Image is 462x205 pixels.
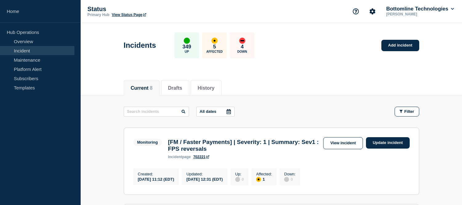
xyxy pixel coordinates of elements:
[198,85,215,91] button: History
[211,38,218,44] div: affected
[124,41,156,50] h1: Incidents
[138,172,174,176] p: Created :
[187,176,223,182] div: [DATE] 12:31 (EDT)
[235,176,244,182] div: 0
[323,137,363,149] a: View incident
[395,107,419,117] button: Filter
[168,155,191,159] p: page
[235,172,244,176] p: Up :
[87,6,211,13] p: Status
[256,176,272,182] div: 1
[381,40,419,51] a: Add incident
[256,177,261,182] div: affected
[168,85,182,91] button: Drafts
[168,155,182,159] span: incident
[213,44,216,50] p: 5
[200,109,216,114] p: All dates
[349,5,362,18] button: Support
[138,176,174,182] div: [DATE] 11:12 (EDT)
[196,107,235,117] button: All dates
[184,38,190,44] div: up
[239,38,245,44] div: down
[150,85,153,91] span: 8
[131,85,153,91] button: Current 8
[385,12,449,16] p: [PERSON_NAME]
[237,50,247,53] p: Down
[183,44,191,50] p: 349
[256,172,272,176] p: Affected :
[284,172,295,176] p: Down :
[187,172,223,176] p: Updated :
[284,177,289,182] div: disabled
[366,5,379,18] button: Account settings
[385,6,455,12] button: Bottomline Technologies
[366,137,410,149] a: Update incident
[404,109,414,114] span: Filter
[235,177,240,182] div: disabled
[241,44,243,50] p: 4
[87,13,109,17] p: Primary Hub
[284,176,295,182] div: 0
[133,139,162,146] span: Monitoring
[124,107,189,117] input: Search incidents
[206,50,223,53] p: Affected
[185,50,189,53] p: Up
[193,155,209,159] a: 702221
[168,139,320,152] h3: [FM / Faster Payments] | Severity: 1 | Summary: Sev1 : FPS reversals
[112,13,146,17] a: View Status Page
